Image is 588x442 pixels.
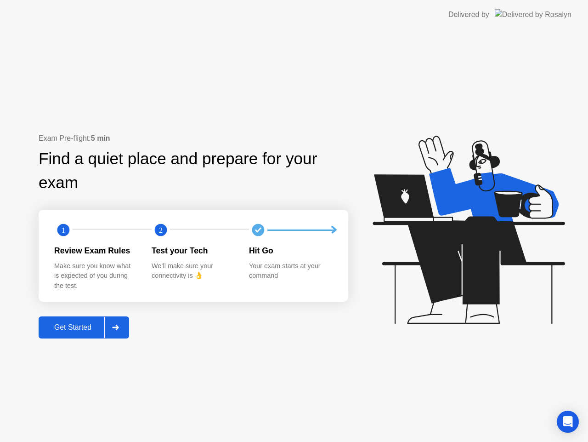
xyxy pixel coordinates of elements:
[39,133,348,144] div: Exam Pre-flight:
[448,9,489,20] div: Delivered by
[152,245,234,257] div: Test your Tech
[159,226,163,235] text: 2
[54,245,137,257] div: Review Exam Rules
[39,316,129,339] button: Get Started
[41,323,104,332] div: Get Started
[249,245,332,257] div: Hit Go
[495,9,571,20] img: Delivered by Rosalyn
[54,261,137,291] div: Make sure you know what is expected of you during the test.
[152,261,234,281] div: We’ll make sure your connectivity is 👌
[91,134,110,142] b: 5 min
[39,147,348,195] div: Find a quiet place and prepare for your exam
[62,226,65,235] text: 1
[249,261,332,281] div: Your exam starts at your command
[557,411,579,433] div: Open Intercom Messenger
